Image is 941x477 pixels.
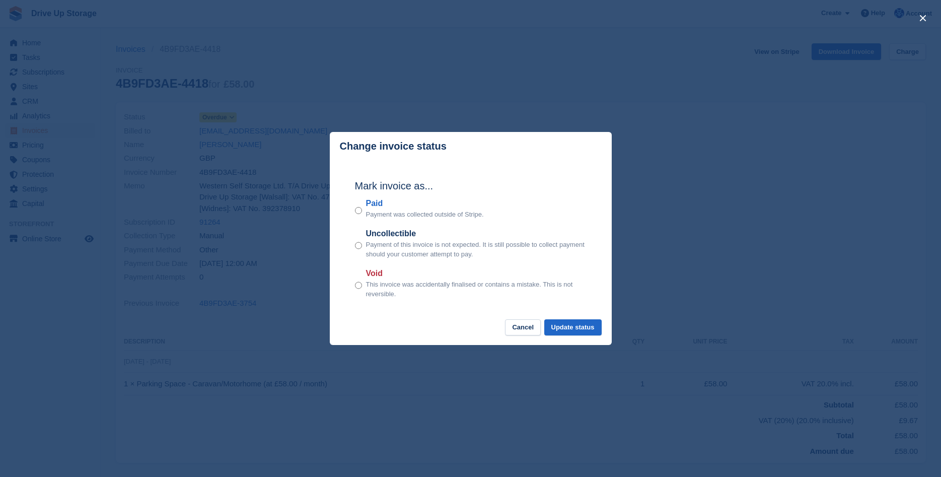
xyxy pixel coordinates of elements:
[366,197,484,210] label: Paid
[366,228,587,240] label: Uncollectible
[915,10,931,26] button: close
[366,267,587,280] label: Void
[366,280,587,299] p: This invoice was accidentally finalised or contains a mistake. This is not reversible.
[505,319,541,336] button: Cancel
[355,178,587,193] h2: Mark invoice as...
[366,210,484,220] p: Payment was collected outside of Stripe.
[366,240,587,259] p: Payment of this invoice is not expected. It is still possible to collect payment should your cust...
[544,319,602,336] button: Update status
[340,141,447,152] p: Change invoice status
